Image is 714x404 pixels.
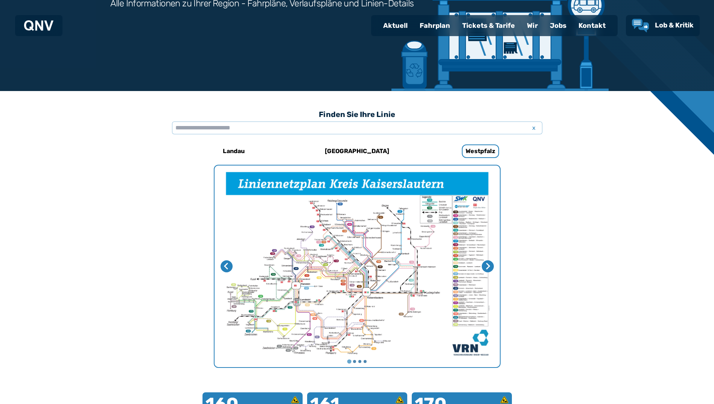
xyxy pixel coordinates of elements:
[184,142,284,160] a: Landau
[431,142,531,160] a: Westpfalz
[655,21,694,29] span: Lob & Kritik
[307,142,407,160] a: [GEOGRAPHIC_DATA]
[456,16,521,35] a: Tickets & Tarife
[572,16,612,35] a: Kontakt
[215,166,500,367] div: My Favorite Images
[220,145,248,157] h6: Landau
[24,20,53,31] img: QNV Logo
[215,166,500,367] img: Netzpläne Westpfalz Seite 1 von 4
[482,260,494,272] button: Nächste Seite
[347,360,351,364] button: Gehe zu Seite 1
[364,360,367,363] button: Gehe zu Seite 4
[172,106,542,123] h3: Finden Sie Ihre Linie
[544,16,572,35] a: Jobs
[529,123,539,132] span: x
[358,360,361,363] button: Gehe zu Seite 3
[414,16,456,35] a: Fahrplan
[632,19,694,32] a: Lob & Kritik
[353,360,356,363] button: Gehe zu Seite 2
[215,166,500,367] li: 1 von 4
[377,16,414,35] a: Aktuell
[521,16,544,35] a: Wir
[322,145,392,157] h6: [GEOGRAPHIC_DATA]
[221,260,233,272] button: Letzte Seite
[24,18,53,33] a: QNV Logo
[215,359,500,364] ul: Wählen Sie eine Seite zum Anzeigen
[462,144,499,158] h6: Westpfalz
